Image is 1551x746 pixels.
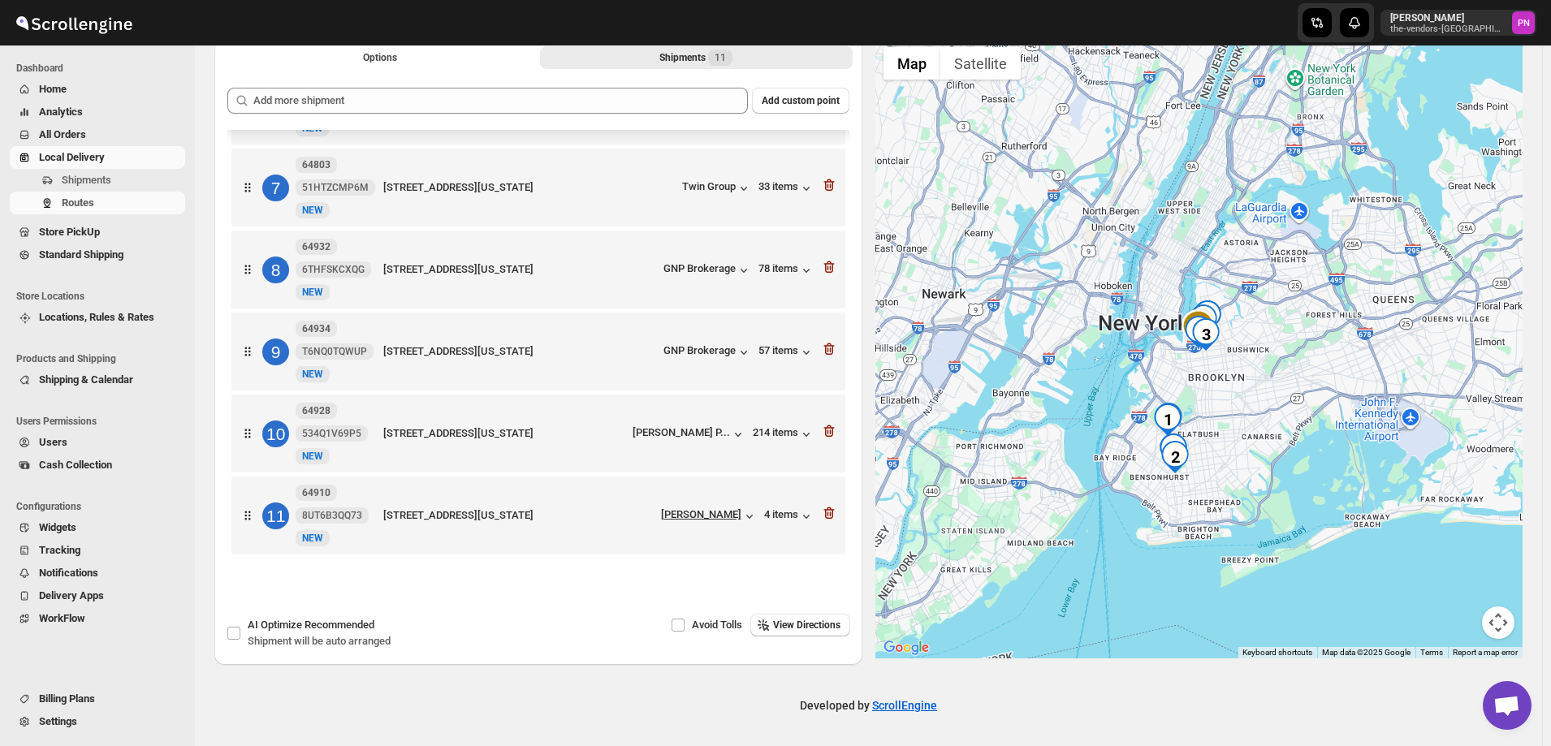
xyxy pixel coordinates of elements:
[39,544,80,556] span: Tracking
[39,612,85,624] span: WorkFlow
[224,46,537,69] button: All Route Options
[1157,433,1190,466] div: 9
[262,502,289,529] div: 11
[39,589,104,602] span: Delivery Apps
[39,373,133,386] span: Shipping & Calendar
[661,508,758,524] button: [PERSON_NAME]
[663,262,752,278] button: GNP Brokerage
[302,533,323,544] span: NEW
[1482,606,1514,639] button: Map camera controls
[383,507,655,524] div: [STREET_ADDRESS][US_STATE]
[879,637,933,658] img: Google
[715,51,726,64] span: 11
[302,181,369,194] span: 51HTZCMP6M
[39,128,86,140] span: All Orders
[10,516,185,539] button: Widgets
[1151,403,1184,436] div: 1
[1190,318,1222,351] div: 3
[1483,681,1532,730] div: Open chat
[248,619,374,631] span: AI Optimize
[10,169,185,192] button: Shipments
[940,47,1021,80] button: Show satellite imagery
[1322,648,1411,657] span: Map data ©2025 Google
[39,311,154,323] span: Locations, Rules & Rates
[13,2,135,43] img: ScrollEngine
[383,261,657,278] div: [STREET_ADDRESS][US_STATE]
[633,426,730,438] div: [PERSON_NAME] P...
[10,123,185,146] button: All Orders
[383,343,657,360] div: [STREET_ADDRESS][US_STATE]
[540,46,853,69] button: Selected Shipments
[302,323,331,334] b: 64934
[39,715,77,727] span: Settings
[1390,24,1506,34] p: the-vendors-[GEOGRAPHIC_DATA]
[302,287,323,298] span: NEW
[253,88,748,114] input: Add more shipment
[302,159,331,170] b: 64803
[10,710,185,733] button: Settings
[39,226,100,238] span: Store PickUp
[302,451,323,462] span: NEW
[758,180,814,196] button: 33 items
[231,313,845,390] div: 964934T6NQ0TQWUPNEW[STREET_ADDRESS][US_STATE]GNP Brokerage57 items
[1191,300,1224,333] div: 7
[10,78,185,101] button: Home
[1420,648,1443,657] a: Terms (opens in new tab)
[879,637,933,658] a: Open this area in Google Maps (opens a new window)
[305,619,374,631] span: Recommended
[10,192,185,214] button: Routes
[62,196,94,209] span: Routes
[1187,304,1220,337] div: 4
[262,175,289,201] div: 7
[10,306,185,329] button: Locations, Rules & Rates
[302,405,331,416] b: 64928
[800,697,937,714] p: Developed by
[1518,18,1530,28] text: PN
[758,344,814,360] button: 57 items
[39,83,67,95] span: Home
[363,51,397,64] span: Options
[10,688,185,710] button: Billing Plans
[302,345,367,358] span: T6NQ0TQWUP
[884,47,940,80] button: Show street map
[10,562,185,584] button: Notifications
[262,339,289,365] div: 9
[762,94,840,107] span: Add custom point
[302,427,361,440] span: 534Q1V69P5
[262,257,289,283] div: 8
[231,231,845,308] div: 8649326THFSKCXQGNEW[STREET_ADDRESS][US_STATE]GNP Brokerage78 items
[39,106,83,118] span: Analytics
[16,352,187,365] span: Products and Shipping
[1380,10,1536,36] button: User menu
[752,88,849,114] button: Add custom point
[16,415,187,428] span: Users Permissions
[231,149,845,226] div: 76480351HTZCMP6MNEW[STREET_ADDRESS][US_STATE]Twin Group33 items
[1512,11,1535,34] span: Pramod Nair
[663,344,752,360] button: GNP Brokerage
[39,692,95,705] span: Billing Plans
[764,508,814,524] button: 4 items
[302,241,331,252] b: 64932
[753,426,814,442] button: 214 items
[231,476,845,554] div: 11649108UT6B3QQ73NEW[STREET_ADDRESS][US_STATE][PERSON_NAME]4 items
[1159,441,1191,473] div: 2
[633,426,746,442] button: [PERSON_NAME] P...
[39,436,67,448] span: Users
[10,584,185,607] button: Delivery Apps
[39,567,98,579] span: Notifications
[262,420,289,447] div: 10
[1182,316,1215,348] div: 6
[10,607,185,630] button: WorkFlow
[758,262,814,278] button: 78 items
[682,180,752,196] button: Twin Group
[383,179,676,196] div: [STREET_ADDRESS][US_STATE]
[302,263,365,276] span: 6THFSKCXQG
